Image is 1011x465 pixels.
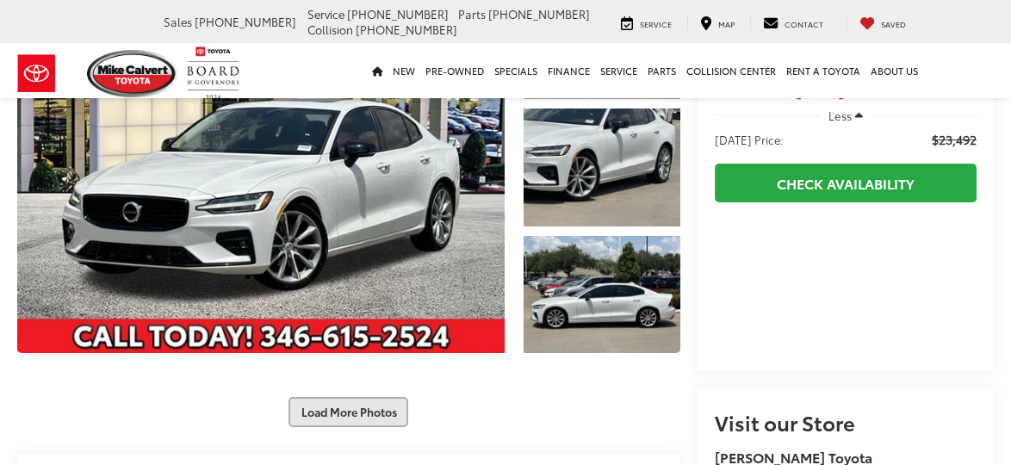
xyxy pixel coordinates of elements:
[781,43,865,98] a: Rent a Toyota
[347,6,449,22] span: [PHONE_NUMBER]
[307,6,344,22] span: Service
[307,22,353,37] span: Collision
[367,43,388,98] a: Home
[608,15,685,31] a: Service
[522,108,682,227] img: 2021 Volvo S60 T5 Momentum
[687,15,747,31] a: Map
[715,220,977,349] iframe: Finance Tool
[595,43,642,98] a: Service
[195,14,296,29] span: [PHONE_NUMBER]
[543,43,595,98] a: Finance
[881,18,906,29] span: Saved
[288,397,408,427] button: Load More Photos
[750,15,836,31] a: Contact
[715,411,977,433] h2: Visit our Store
[458,6,486,22] span: Parts
[820,100,871,131] button: Less
[718,18,735,29] span: Map
[785,18,823,29] span: Contact
[640,18,672,29] span: Service
[715,164,977,202] a: Check Availability
[828,108,852,123] span: Less
[420,43,489,98] a: Pre-Owned
[4,46,69,102] img: Toyota
[524,236,680,353] a: Expand Photo 3
[524,108,680,226] a: Expand Photo 2
[87,50,178,97] img: Mike Calvert Toyota
[681,43,781,98] a: Collision Center
[522,234,682,354] img: 2021 Volvo S60 T5 Momentum
[164,14,192,29] span: Sales
[489,43,543,98] a: Specials
[642,43,681,98] a: Parts
[865,43,923,98] a: About Us
[847,15,919,31] a: My Saved Vehicles
[488,6,590,22] span: [PHONE_NUMBER]
[715,131,784,148] span: [DATE] Price:
[932,131,977,148] span: $23,492
[356,22,457,37] span: [PHONE_NUMBER]
[388,43,420,98] a: New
